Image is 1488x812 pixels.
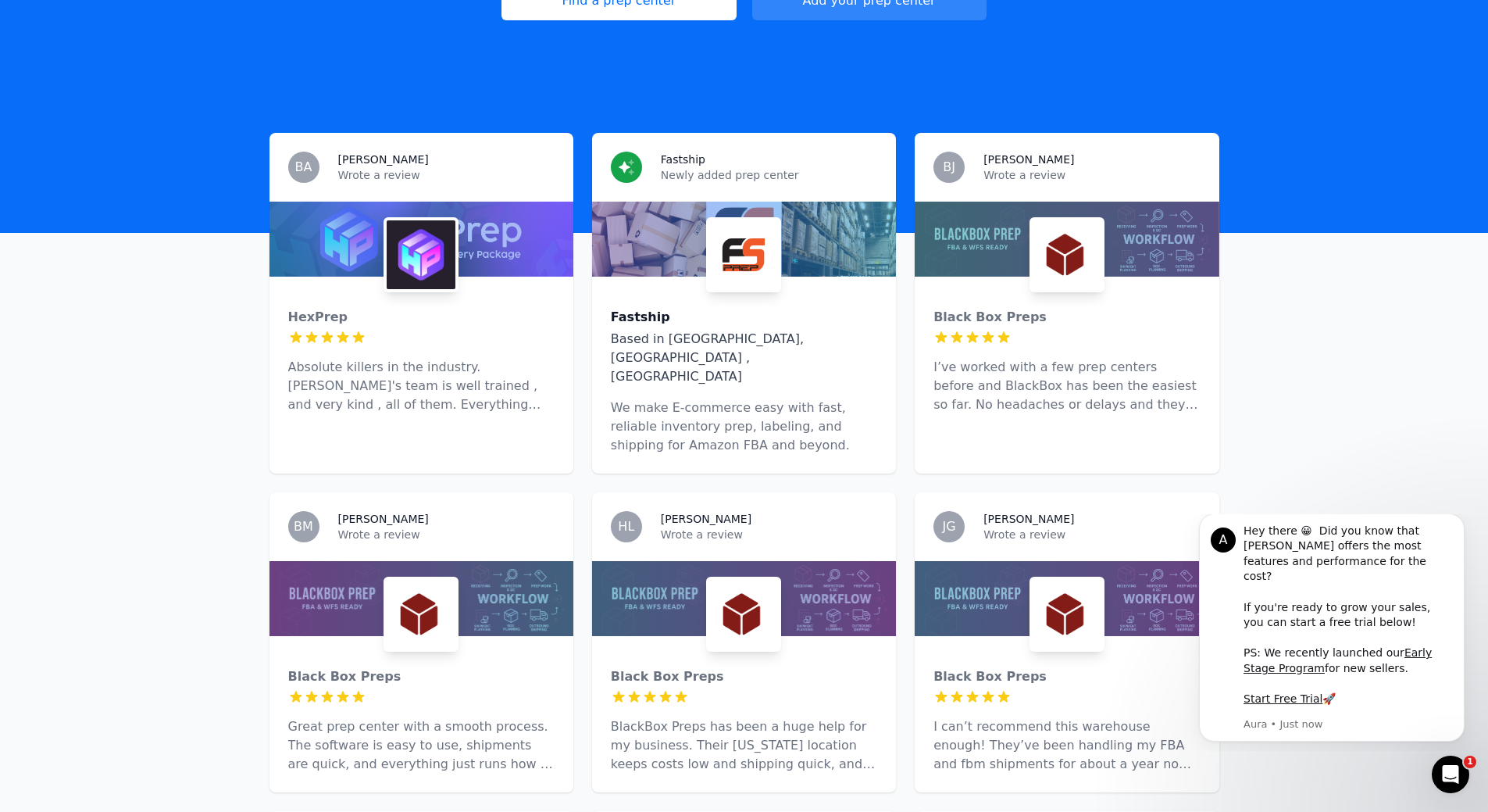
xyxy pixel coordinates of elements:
[915,492,1219,792] a: JG[PERSON_NAME]Wrote a reviewBlack Box PrepsBlack Box PrepsI can’t recommend this warehouse enoug...
[933,717,1200,774] p: I can’t recommend this warehouse enough! They’ve been handling my FBA and fbm shipments for about...
[933,667,1200,686] div: Black Box Preps
[661,511,751,527] h3: [PERSON_NAME]
[269,492,573,792] a: BM[PERSON_NAME]Wrote a reviewBlack Box PrepsBlack Box PrepsGreat prep center with a smooth proces...
[68,9,277,193] div: Hey there 😀 Did you know that [PERSON_NAME] offers the most features and performance for the cost...
[661,152,705,167] h3: Fastship
[269,133,573,474] a: BA[PERSON_NAME]Wrote a reviewHexPrepHexPrepAbsolute killers in the industry. [PERSON_NAME]'s team...
[1033,220,1101,289] img: Black Box Preps
[611,717,877,774] p: BlackBox Preps has been a huge help for my business. Their [US_STATE] location keeps costs low an...
[147,178,160,191] b: 🚀
[618,520,634,533] span: HL
[68,178,147,191] a: Start Free Trial
[68,203,277,217] p: Message from Aura, sent Just now
[288,308,555,327] div: HexPrep
[294,520,313,533] span: BM
[1033,580,1101,649] img: Black Box Preps
[983,511,1074,527] h3: [PERSON_NAME]
[709,220,778,289] img: Fastship
[35,13,60,38] div: Profile image for Aura
[611,330,877,386] div: Based in [GEOGRAPHIC_DATA], [GEOGRAPHIC_DATA] , [GEOGRAPHIC_DATA]
[68,9,277,201] div: Message content
[661,167,877,183] p: Newly added prep center
[592,492,896,792] a: HL[PERSON_NAME]Wrote a reviewBlack Box PrepsBlack Box PrepsBlackBox Preps has been a huge help fo...
[338,152,429,167] h3: [PERSON_NAME]
[387,580,455,649] img: Black Box Preps
[943,520,956,533] span: JG
[611,399,877,455] p: We make E-commerce easy with fast, reliable inventory prep, labeling, and shipping for Amazon FBA...
[387,220,455,289] img: HexPrep
[983,527,1200,542] p: Wrote a review
[983,167,1200,183] p: Wrote a review
[915,133,1219,474] a: BJ[PERSON_NAME]Wrote a reviewBlack Box PrepsBlack Box PrepsI’ve worked with a few prep centers be...
[983,152,1074,167] h3: [PERSON_NAME]
[288,717,555,774] p: Great prep center with a smooth process. The software is easy to use, shipments are quick, and ev...
[295,161,312,173] span: BA
[943,161,955,173] span: BJ
[709,580,778,649] img: Black Box Preps
[611,667,877,686] div: Black Box Preps
[933,358,1200,414] p: I’ve worked with a few prep centers before and BlackBox has been the easiest so far. No headaches...
[661,527,877,542] p: Wrote a review
[288,358,555,414] p: Absolute killers in the industry. [PERSON_NAME]'s team is well trained , and very kind , all of t...
[1464,756,1476,768] span: 1
[338,511,429,527] h3: [PERSON_NAME]
[1432,756,1469,793] iframe: Intercom live chat
[338,527,555,542] p: Wrote a review
[592,133,896,474] a: FastshipNewly added prep centerFastshipFastshipBased in [GEOGRAPHIC_DATA], [GEOGRAPHIC_DATA] , [G...
[338,167,555,183] p: Wrote a review
[1176,514,1488,751] iframe: Intercom notifications message
[288,667,555,686] div: Black Box Preps
[611,308,877,327] div: Fastship
[933,308,1200,327] div: Black Box Preps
